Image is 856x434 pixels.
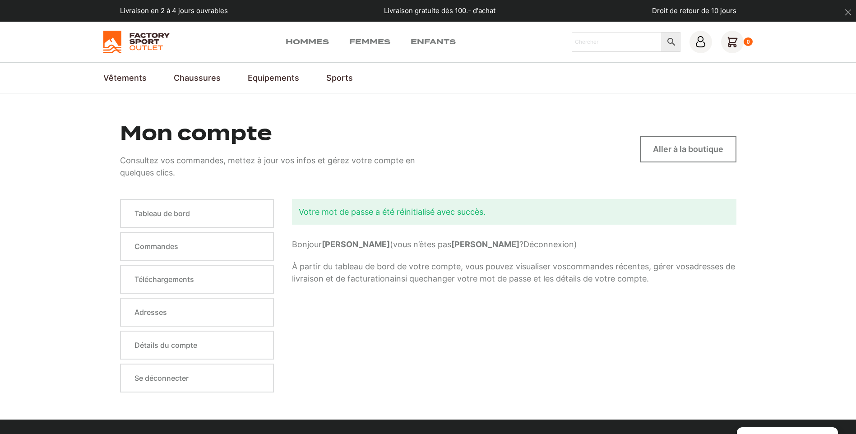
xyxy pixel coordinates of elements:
strong: [PERSON_NAME] [322,240,390,249]
a: Sports [326,72,353,84]
p: À partir du tableau de bord de votre compte, vous pouvez visualiser vos , gérer vos ainsi que . [292,260,736,285]
a: Chaussures [174,72,221,84]
strong: [PERSON_NAME] [451,240,519,249]
p: Livraison en 2 à 4 jours ouvrables [120,6,228,16]
input: Chercher [572,32,662,52]
a: Enfants [411,37,456,47]
a: Téléchargements [120,265,274,294]
a: Détails du compte [120,331,274,360]
a: Déconnexion [523,240,574,249]
div: Votre mot de passe a été réinitialisé avec succès. [292,199,736,225]
p: Consultez vos commandes, mettez à jour vos infos et gérez votre compte en quelques clics. [120,154,418,179]
p: Bonjour (vous n’êtes pas ? ) [292,238,736,250]
p: Livraison gratuite dès 100.- d'achat [384,6,495,16]
a: commandes récentes [566,262,649,271]
h1: Mon compte [120,120,272,145]
img: Factory Sport Outlet [103,31,170,53]
a: adresses de livraison et de facturation [292,262,735,283]
a: Aller à la boutique [640,136,736,162]
div: 0 [744,37,753,46]
a: Hommes [286,37,329,47]
a: Femmes [349,37,390,47]
a: Equipements [248,72,299,84]
a: changer votre mot de passe et les détails de votre compte [423,274,647,283]
a: Se déconnecter [120,364,274,392]
button: dismiss [840,5,856,20]
p: Droit de retour de 10 jours [652,6,736,16]
a: Commandes [120,232,274,261]
nav: Pages du compte [120,199,274,392]
a: Tableau de bord [120,199,274,228]
a: Vêtements [103,72,147,84]
a: Adresses [120,298,274,327]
